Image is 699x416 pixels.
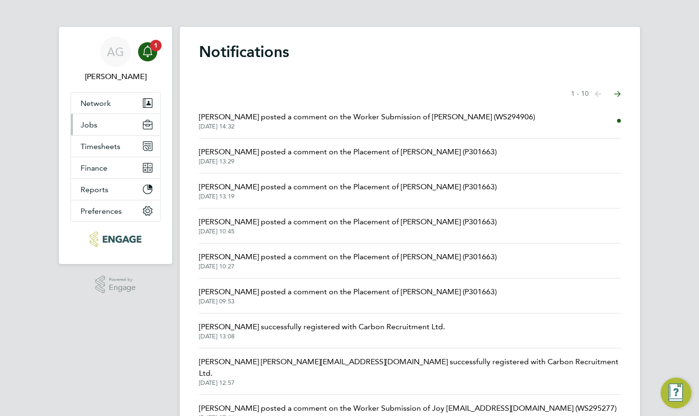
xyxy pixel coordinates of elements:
[199,181,497,193] span: [PERSON_NAME] posted a comment on the Placement of [PERSON_NAME] (P301663)
[71,179,160,200] button: Reports
[199,216,497,235] a: [PERSON_NAME] posted a comment on the Placement of [PERSON_NAME] (P301663)[DATE] 10:45
[199,298,497,305] span: [DATE] 09:53
[199,146,497,165] a: [PERSON_NAME] posted a comment on the Placement of [PERSON_NAME] (P301663)[DATE] 13:29
[81,185,108,194] span: Reports
[59,27,172,264] nav: Main navigation
[71,114,160,135] button: Jobs
[199,356,621,379] span: [PERSON_NAME] [PERSON_NAME][EMAIL_ADDRESS][DOMAIN_NAME] successfully registered with Carbon Recru...
[571,84,621,104] nav: Select page of notifications list
[199,333,445,340] span: [DATE] 13:08
[138,36,157,67] a: 1
[199,146,497,158] span: [PERSON_NAME] posted a comment on the Placement of [PERSON_NAME] (P301663)
[199,251,497,270] a: [PERSON_NAME] posted a comment on the Placement of [PERSON_NAME] (P301663)[DATE] 10:27
[199,356,621,387] a: [PERSON_NAME] [PERSON_NAME][EMAIL_ADDRESS][DOMAIN_NAME] successfully registered with Carbon Recru...
[199,286,497,305] a: [PERSON_NAME] posted a comment on the Placement of [PERSON_NAME] (P301663)[DATE] 09:53
[199,251,497,263] span: [PERSON_NAME] posted a comment on the Placement of [PERSON_NAME] (P301663)
[661,378,691,408] button: Engage Resource Center
[70,36,161,82] a: AG[PERSON_NAME]
[81,142,120,151] span: Timesheets
[71,136,160,157] button: Timesheets
[71,200,160,221] button: Preferences
[199,123,535,130] span: [DATE] 14:32
[199,228,497,235] span: [DATE] 10:45
[107,46,124,58] span: AG
[199,379,621,387] span: [DATE] 12:57
[199,286,497,298] span: [PERSON_NAME] posted a comment on the Placement of [PERSON_NAME] (P301663)
[199,42,621,61] h1: Notifications
[199,181,497,200] a: [PERSON_NAME] posted a comment on the Placement of [PERSON_NAME] (P301663)[DATE] 13:19
[71,157,160,178] button: Finance
[199,111,535,123] span: [PERSON_NAME] posted a comment on the Worker Submission of [PERSON_NAME] (WS294906)
[109,276,136,284] span: Powered by
[199,158,497,165] span: [DATE] 13:29
[199,193,497,200] span: [DATE] 13:19
[109,284,136,292] span: Engage
[199,403,617,414] span: [PERSON_NAME] posted a comment on the Worker Submission of Joy [EMAIL_ADDRESS][DOMAIN_NAME] (WS29...
[90,231,141,247] img: carbonrecruitment-logo-retina.png
[199,321,445,333] span: [PERSON_NAME] successfully registered with Carbon Recruitment Ltd.
[81,207,122,216] span: Preferences
[199,216,497,228] span: [PERSON_NAME] posted a comment on the Placement of [PERSON_NAME] (P301663)
[95,276,136,294] a: Powered byEngage
[150,40,162,51] span: 1
[571,89,589,99] span: 1 - 10
[81,120,97,129] span: Jobs
[199,321,445,340] a: [PERSON_NAME] successfully registered with Carbon Recruitment Ltd.[DATE] 13:08
[70,231,161,247] a: Go to home page
[71,92,160,114] button: Network
[70,71,161,82] span: Ajay Gandhi
[199,263,497,270] span: [DATE] 10:27
[81,99,111,108] span: Network
[199,111,535,130] a: [PERSON_NAME] posted a comment on the Worker Submission of [PERSON_NAME] (WS294906)[DATE] 14:32
[81,163,107,173] span: Finance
